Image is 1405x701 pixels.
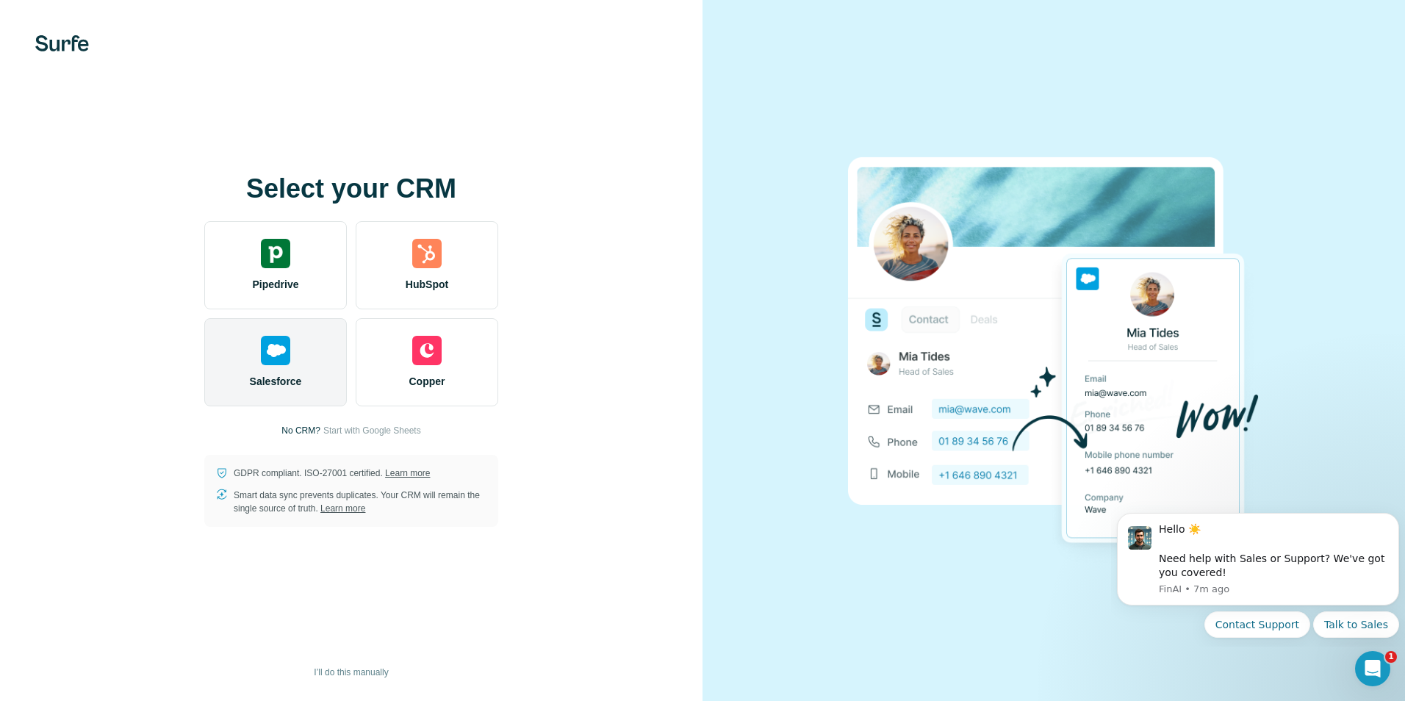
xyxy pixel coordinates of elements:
h1: Select your CRM [204,174,498,204]
img: salesforce's logo [261,336,290,365]
iframe: Intercom live chat [1355,651,1390,686]
iframe: Intercom notifications message [1111,500,1405,647]
span: HubSpot [406,277,448,292]
img: copper's logo [412,336,442,365]
p: Smart data sync prevents duplicates. Your CRM will remain the single source of truth. [234,489,486,515]
p: GDPR compliant. ISO-27001 certified. [234,467,430,480]
img: pipedrive's logo [261,239,290,268]
img: hubspot's logo [412,239,442,268]
span: Copper [409,374,445,389]
button: Start with Google Sheets [323,424,421,437]
span: Salesforce [250,374,302,389]
span: 1 [1385,651,1397,663]
span: Pipedrive [252,277,298,292]
a: Learn more [385,468,430,478]
p: No CRM? [281,424,320,437]
span: I’ll do this manually [314,666,388,679]
a: Learn more [320,503,365,514]
img: SALESFORCE image [848,132,1260,569]
button: I’ll do this manually [303,661,398,683]
img: Surfe's logo [35,35,89,51]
